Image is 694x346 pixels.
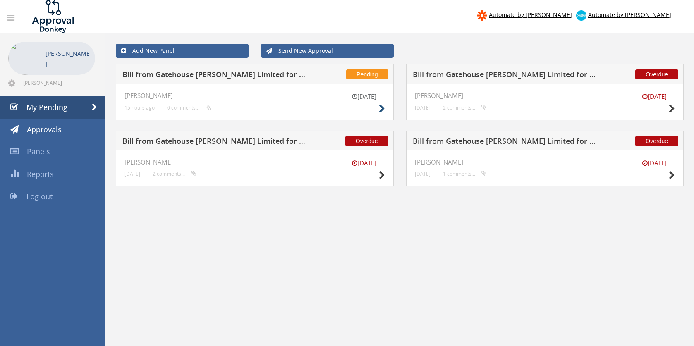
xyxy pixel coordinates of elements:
[124,92,385,99] h4: [PERSON_NAME]
[344,92,385,101] small: [DATE]
[443,105,487,111] small: 2 comments...
[122,137,308,148] h5: Bill from Gatehouse [PERSON_NAME] Limited for NatWest One Card - LIMC
[477,10,487,21] img: zapier-logomark.png
[27,124,62,134] span: Approvals
[27,169,54,179] span: Reports
[443,171,487,177] small: 1 comments...
[415,159,675,166] h4: [PERSON_NAME]
[261,44,394,58] a: Send New Approval
[23,79,93,86] span: [PERSON_NAME][EMAIL_ADDRESS][PERSON_NAME][DOMAIN_NAME]
[415,171,431,177] small: [DATE]
[116,44,249,58] a: Add New Panel
[634,159,675,167] small: [DATE]
[588,11,671,19] span: Automate by [PERSON_NAME]
[635,136,678,146] span: Overdue
[26,102,67,112] span: My Pending
[413,137,598,148] h5: Bill from Gatehouse [PERSON_NAME] Limited for NatWest One Card - ELSE
[635,69,678,79] span: Overdue
[634,92,675,101] small: [DATE]
[45,48,91,69] p: [PERSON_NAME]
[489,11,572,19] span: Automate by [PERSON_NAME]
[153,171,196,177] small: 2 comments...
[415,105,431,111] small: [DATE]
[27,146,50,156] span: Panels
[124,105,155,111] small: 15 hours ago
[124,171,140,177] small: [DATE]
[346,69,388,79] span: Pending
[26,191,53,201] span: Log out
[413,71,598,81] h5: Bill from Gatehouse [PERSON_NAME] Limited for USB2U
[122,71,308,81] h5: Bill from Gatehouse [PERSON_NAME] Limited for Instant On IT Ltd
[415,92,675,99] h4: [PERSON_NAME]
[124,159,385,166] h4: [PERSON_NAME]
[345,136,388,146] span: Overdue
[167,105,211,111] small: 0 comments...
[344,159,385,167] small: [DATE]
[576,10,586,21] img: xero-logo.png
